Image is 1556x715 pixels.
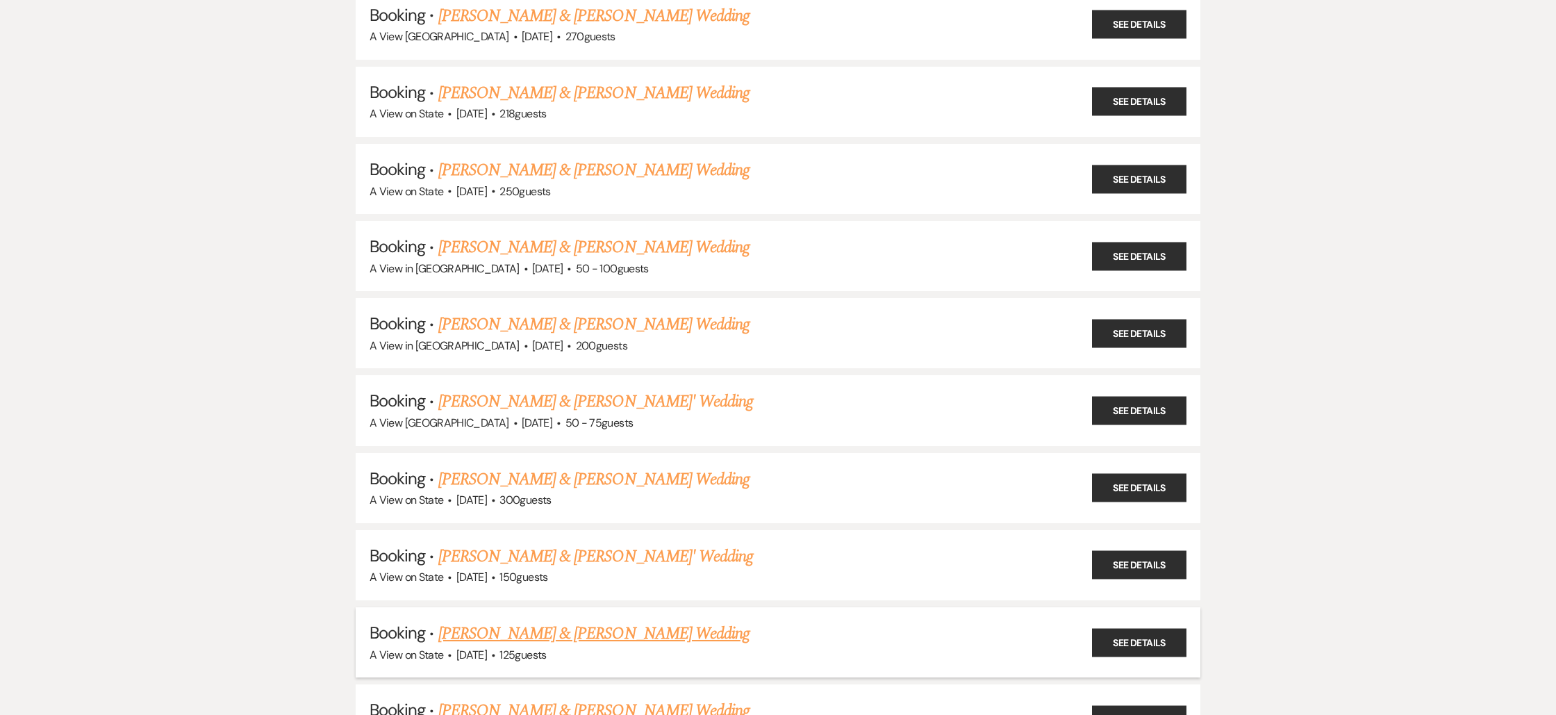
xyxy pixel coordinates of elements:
[1092,88,1186,116] a: See Details
[370,545,425,566] span: Booking
[438,467,750,492] a: [PERSON_NAME] & [PERSON_NAME] Wedding
[370,338,520,353] span: A View in [GEOGRAPHIC_DATA]
[370,416,509,430] span: A View [GEOGRAPHIC_DATA]
[370,570,443,584] span: A View on State
[1092,10,1186,39] a: See Details
[438,389,754,414] a: [PERSON_NAME] & [PERSON_NAME]' Wedding
[456,648,487,662] span: [DATE]
[532,338,563,353] span: [DATE]
[438,81,750,106] a: [PERSON_NAME] & [PERSON_NAME] Wedding
[438,621,750,646] a: [PERSON_NAME] & [PERSON_NAME] Wedding
[370,261,520,276] span: A View in [GEOGRAPHIC_DATA]
[499,106,546,121] span: 218 guests
[565,416,634,430] span: 50 - 75 guests
[456,570,487,584] span: [DATE]
[438,158,750,183] a: [PERSON_NAME] & [PERSON_NAME] Wedding
[499,648,546,662] span: 125 guests
[1092,165,1186,193] a: See Details
[576,261,649,276] span: 50 - 100 guests
[499,493,551,507] span: 300 guests
[522,29,552,44] span: [DATE]
[370,81,425,103] span: Booking
[370,468,425,489] span: Booking
[370,313,425,334] span: Booking
[1092,319,1186,347] a: See Details
[370,29,509,44] span: A View [GEOGRAPHIC_DATA]
[438,235,750,260] a: [PERSON_NAME] & [PERSON_NAME] Wedding
[456,184,487,199] span: [DATE]
[438,3,750,28] a: [PERSON_NAME] & [PERSON_NAME] Wedding
[499,184,550,199] span: 250 guests
[1092,397,1186,425] a: See Details
[1092,628,1186,657] a: See Details
[456,106,487,121] span: [DATE]
[370,390,425,411] span: Booking
[370,106,443,121] span: A View on State
[456,493,487,507] span: [DATE]
[1092,242,1186,270] a: See Details
[565,29,615,44] span: 270 guests
[370,184,443,199] span: A View on State
[576,338,627,353] span: 200 guests
[1092,551,1186,580] a: See Details
[438,312,750,337] a: [PERSON_NAME] & [PERSON_NAME] Wedding
[532,261,563,276] span: [DATE]
[1092,474,1186,502] a: See Details
[370,158,425,180] span: Booking
[522,416,552,430] span: [DATE]
[499,570,547,584] span: 150 guests
[370,4,425,26] span: Booking
[370,622,425,643] span: Booking
[370,236,425,257] span: Booking
[438,544,754,569] a: [PERSON_NAME] & [PERSON_NAME]' Wedding
[370,493,443,507] span: A View on State
[370,648,443,662] span: A View on State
